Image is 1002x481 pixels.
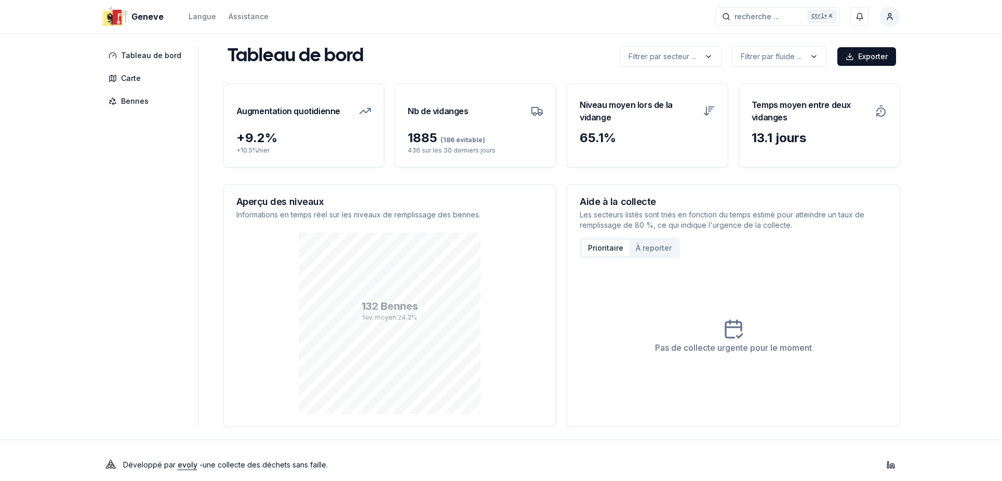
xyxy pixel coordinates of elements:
[228,46,364,67] h1: Tableau de bord
[236,97,340,126] h3: Augmentation quotidienne
[102,46,192,65] a: Tableau de bord
[408,97,468,126] h3: Nb de vidanges
[121,50,181,61] span: Tableau de bord
[630,240,678,256] button: À reporter
[837,47,896,66] button: Exporter
[741,51,801,62] p: Filtrer par fluide ...
[229,10,269,23] a: Assistance
[123,458,328,472] p: Développé par - une collecte des déchets sans faille .
[437,136,485,144] span: (186 évitable)
[734,11,780,22] span: recherche ...
[178,460,197,469] a: evoly
[620,46,722,67] button: label
[236,210,544,220] p: Informations en temps réel sur les niveaux de remplissage des bennes.
[580,130,715,146] div: 65.1 %
[732,46,827,67] button: label
[715,7,840,26] button: recherche ...Ctrl+K
[580,97,697,126] h3: Niveau moyen lors de la vidange
[408,146,543,155] p: 436 sur les 30 derniers jours
[121,96,149,106] span: Bennes
[752,97,869,126] h3: Temps moyen entre deux vidanges
[131,10,164,23] span: Geneve
[629,51,696,62] p: Filtrer par secteur ...
[752,130,887,146] div: 13.1 jours
[102,457,119,473] img: Evoly Logo
[236,197,544,207] h3: Aperçu des niveaux
[236,130,372,146] div: + 9.2 %
[102,4,127,29] img: Geneve Logo
[102,10,168,23] a: Geneve
[236,146,372,155] p: + 10.5 % hier
[121,73,141,84] span: Carte
[102,92,192,111] a: Bennes
[580,210,887,230] p: Les secteurs listés sont triés en fonction du temps estimé pour atteindre un taux de remplissage ...
[655,341,812,354] div: Pas de collecte urgente pour le moment
[189,11,216,22] div: Langue
[582,240,630,256] button: Prioritaire
[580,197,887,207] h3: Aide à la collecte
[189,10,216,23] button: Langue
[102,69,192,88] a: Carte
[408,130,543,146] div: 1885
